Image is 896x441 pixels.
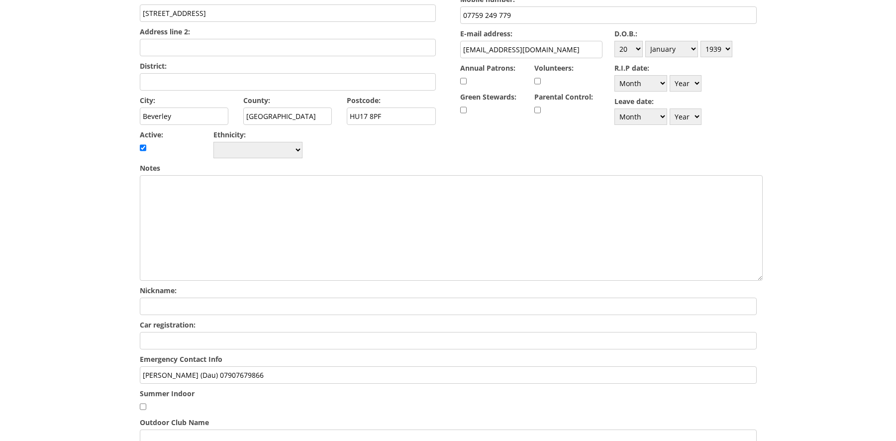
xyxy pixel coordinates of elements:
[140,27,436,36] label: Address line 2:
[460,63,528,73] label: Annual Patrons:
[140,96,229,105] label: City:
[140,130,214,139] label: Active:
[140,286,757,295] label: Nickname:
[140,418,757,427] label: Outdoor Club Name
[347,96,436,105] label: Postcode:
[614,29,757,38] label: D.O.B.:
[460,29,602,38] label: E-mail address:
[243,96,332,105] label: County:
[140,320,757,330] label: Car registration:
[614,63,757,73] label: R.I.P date:
[140,389,757,398] label: Summer Indoor
[140,163,757,173] label: Notes
[460,92,528,102] label: Green Stewards:
[213,130,302,139] label: Ethnicity:
[140,354,757,364] label: Emergency Contact Info
[140,61,436,71] label: District:
[534,63,602,73] label: Volunteers:
[614,97,757,106] label: Leave date:
[534,92,602,102] label: Parental Control:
